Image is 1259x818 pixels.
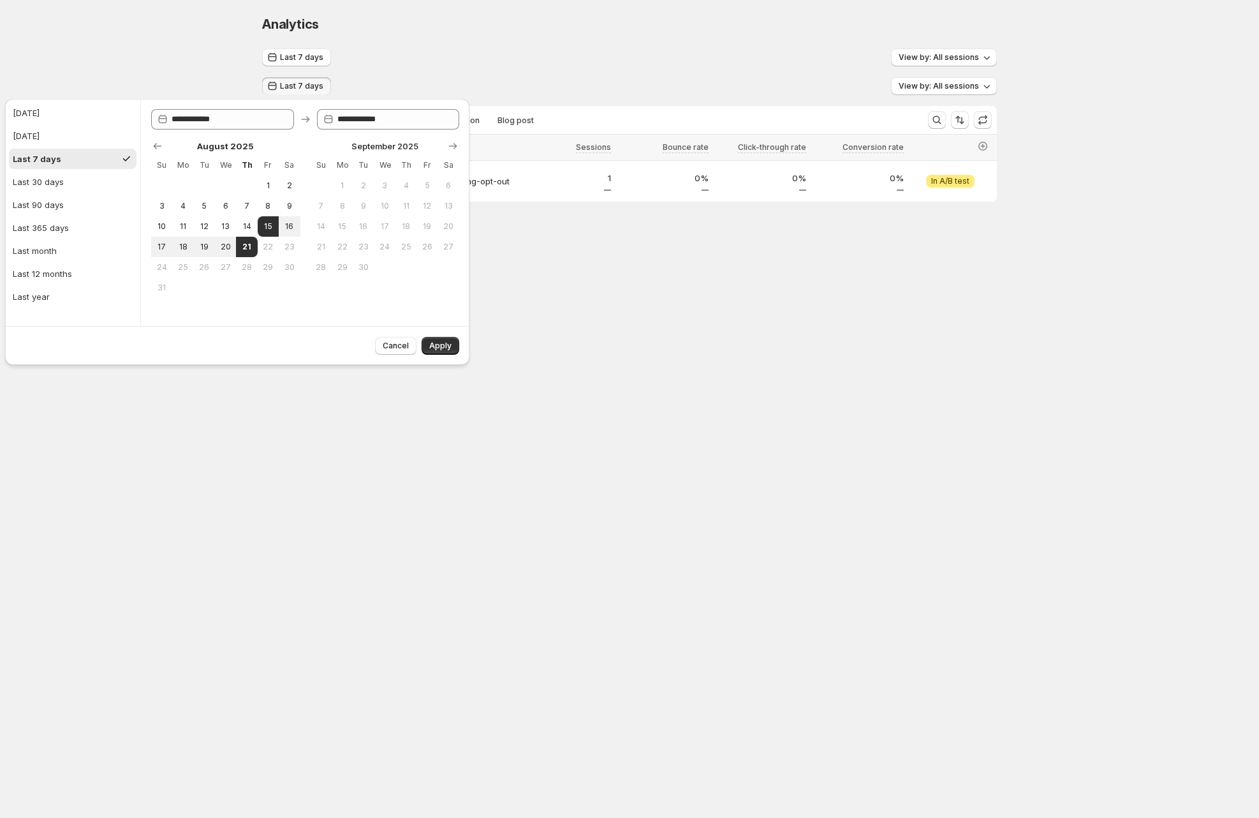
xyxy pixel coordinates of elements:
[279,257,300,278] button: Saturday August 30 2025
[353,196,374,216] button: Tuesday September 9 2025
[220,242,231,252] span: 20
[521,172,611,184] p: 1
[438,216,459,237] button: Saturday September 20 2025
[928,111,946,129] button: Search and filter results
[891,77,997,95] button: View by: All sessions
[379,201,390,211] span: 10
[194,216,215,237] button: Tuesday August 12 2025
[241,201,252,211] span: 7
[279,155,300,175] th: Saturday
[332,155,353,175] th: Monday
[199,221,210,232] span: 12
[258,237,279,257] button: Friday August 22 2025
[236,196,257,216] button: Thursday August 7 2025
[395,216,416,237] button: Thursday September 18 2025
[316,262,327,272] span: 28
[353,216,374,237] button: Tuesday September 16 2025
[258,155,279,175] th: Friday
[9,264,136,284] button: Last 12 months
[311,237,332,257] button: Sunday September 21 2025
[279,237,300,257] button: Saturday August 23 2025
[236,216,257,237] button: Thursday August 14 2025
[258,196,279,216] button: Friday August 8 2025
[177,201,188,211] span: 4
[843,142,904,152] span: Conversion rate
[194,237,215,257] button: Tuesday August 19 2025
[891,48,997,66] button: View by: All sessions
[262,17,319,32] span: Analytics
[284,160,295,170] span: Sa
[358,201,369,211] span: 9
[215,216,236,237] button: Wednesday August 13 2025
[422,242,432,252] span: 26
[311,155,332,175] th: Sunday
[236,155,257,175] th: Thursday
[332,237,353,257] button: Monday September 22 2025
[358,262,369,272] span: 30
[619,172,709,184] p: 0%
[576,142,611,152] span: Sessions
[374,155,395,175] th: Wednesday
[13,198,64,211] div: Last 90 days
[337,262,348,272] span: 29
[13,244,57,257] div: Last month
[443,242,454,252] span: 27
[814,172,904,184] p: 0%
[379,160,390,170] span: We
[172,237,193,257] button: Monday August 18 2025
[241,242,252,252] span: 21
[280,52,323,63] span: Last 7 days
[353,155,374,175] th: Tuesday
[311,196,332,216] button: Sunday September 7 2025
[241,160,252,170] span: Th
[429,341,452,351] span: Apply
[444,137,462,155] button: Show next month, October 2025
[332,196,353,216] button: Monday September 8 2025
[258,257,279,278] button: Friday August 29 2025
[951,111,969,129] button: Sort the results
[443,201,454,211] span: 13
[395,237,416,257] button: Thursday September 25 2025
[422,221,432,232] span: 19
[220,160,231,170] span: We
[383,341,409,351] span: Cancel
[416,175,438,196] button: Friday September 5 2025
[199,262,210,272] span: 26
[156,221,167,232] span: 10
[316,201,327,211] span: 7
[332,175,353,196] button: Monday September 1 2025
[279,175,300,196] button: Saturday August 2 2025
[738,142,806,152] span: Click-through rate
[156,242,167,252] span: 17
[263,262,274,272] span: 29
[177,242,188,252] span: 18
[395,175,416,196] button: Thursday September 4 2025
[199,201,210,211] span: 5
[497,115,534,126] span: Blog post
[263,221,274,232] span: 15
[443,181,454,191] span: 6
[931,176,969,186] span: In A/B test
[199,160,210,170] span: Tu
[358,242,369,252] span: 23
[899,81,979,91] span: View by: All sessions
[284,221,295,232] span: 16
[422,181,432,191] span: 5
[151,237,172,257] button: Sunday August 17 2025
[443,221,454,232] span: 20
[177,160,188,170] span: Mo
[172,155,193,175] th: Monday
[279,216,300,237] button: Saturday August 16 2025
[379,221,390,232] span: 17
[172,196,193,216] button: Monday August 4 2025
[151,155,172,175] th: Sunday
[194,155,215,175] th: Tuesday
[13,152,61,165] div: Last 7 days
[279,196,300,216] button: Saturday August 9 2025
[13,130,40,142] div: [DATE]
[353,175,374,196] button: Tuesday September 2 2025
[663,142,709,152] span: Bounce rate
[422,337,459,355] button: Apply
[374,196,395,216] button: Wednesday September 10 2025
[395,155,416,175] th: Thursday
